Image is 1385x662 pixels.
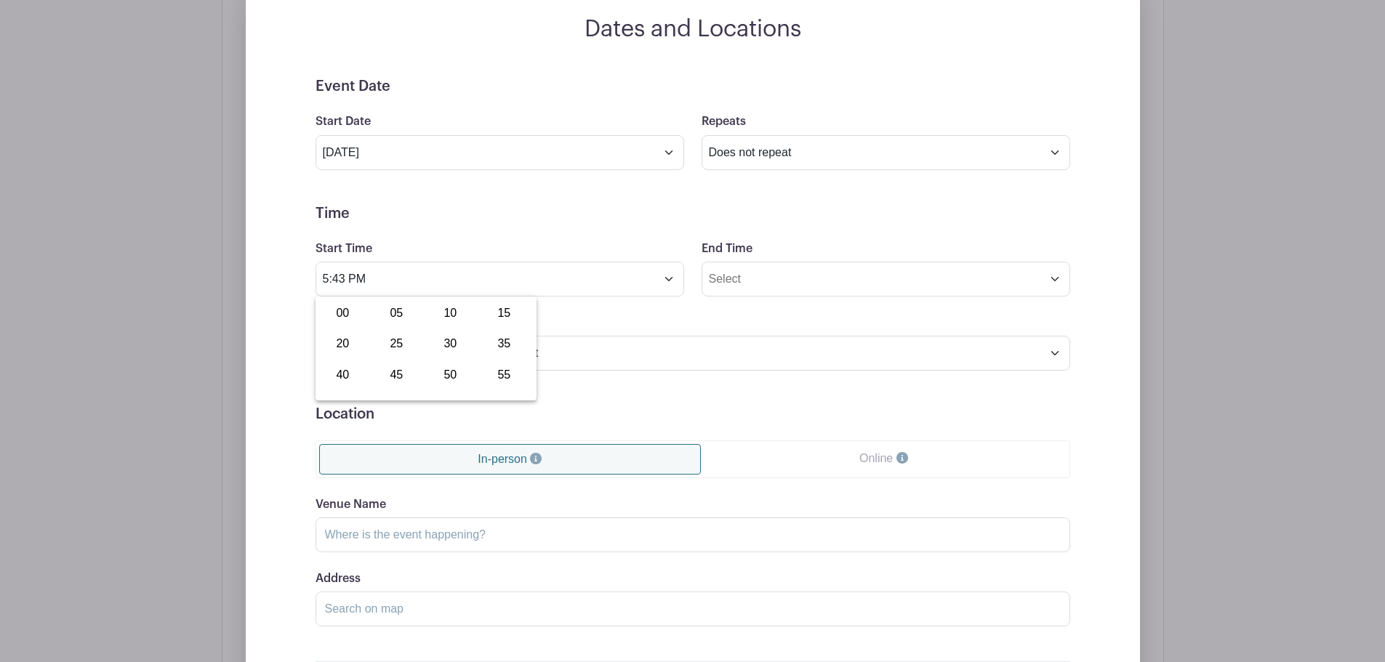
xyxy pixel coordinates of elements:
[702,262,1070,296] input: Select
[426,299,475,327] div: 10
[702,242,752,256] label: End Time
[372,330,421,358] div: 25
[480,299,529,327] div: 15
[316,405,1070,423] h5: Location
[372,361,421,389] div: 45
[316,78,1070,95] h5: Event Date
[701,444,1066,473] a: Online
[316,592,1070,626] input: Search on map
[316,115,371,129] label: Start Date
[318,361,367,389] div: 40
[318,330,367,358] div: 20
[316,498,386,512] label: Venue Name
[316,262,684,296] input: Select
[246,15,1140,43] h2: Dates and Locations
[480,330,529,358] div: 35
[316,135,684,170] input: Select
[316,205,1070,222] h5: Time
[480,361,529,389] div: 55
[318,299,367,327] div: 00
[316,517,1070,552] input: Where is the event happening?
[319,444,702,475] a: In-person
[426,330,475,358] div: 30
[702,115,746,129] label: Repeats
[426,361,475,389] div: 50
[316,572,361,586] label: Address
[372,299,421,327] div: 05
[316,242,372,256] label: Start Time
